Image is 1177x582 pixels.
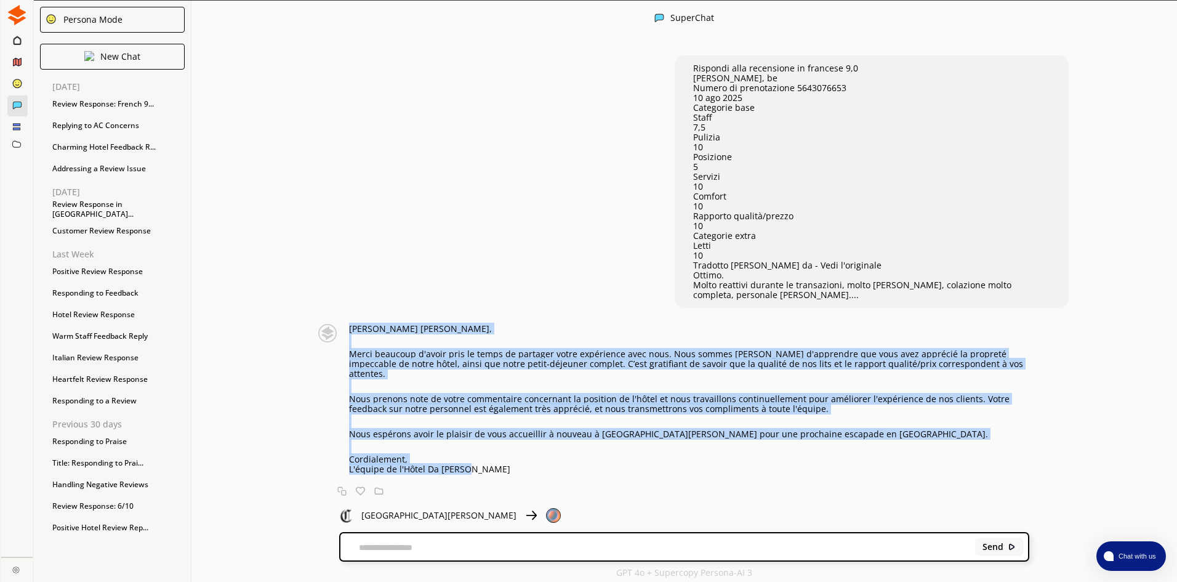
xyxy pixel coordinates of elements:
[12,566,20,573] img: Close
[693,221,1050,231] p: 10
[693,261,1050,270] p: Tradotto [PERSON_NAME] da - Vedi l'originale
[693,211,1050,221] p: Rapporto qualità/prezzo
[46,519,191,537] div: Positive Hotel Review Rep...
[46,305,191,324] div: Hotel Review Response
[693,172,1050,182] p: Servizi
[46,370,191,389] div: Heartfelt Review Response
[1096,541,1166,571] button: atlas-launcher
[349,455,1029,464] p: Cordialement,
[46,222,191,240] div: Customer Review Response
[52,419,191,429] p: Previous 30 days
[982,542,1003,552] b: Send
[339,508,354,523] img: Close
[693,63,1050,73] p: Rispondi alla recensione in francese 9,0
[46,200,191,219] div: Review Response in [GEOGRAPHIC_DATA]...
[654,13,664,23] img: Close
[693,241,1050,251] p: Letti
[46,432,191,451] div: Responding to Praise
[52,187,191,197] p: [DATE]
[693,270,1050,280] p: Ottimo.
[361,511,516,520] p: [GEOGRAPHIC_DATA][PERSON_NAME]
[46,138,191,156] div: Charming Hotel Feedback R...
[693,182,1050,192] p: 10
[693,201,1050,211] p: 10
[46,327,191,346] div: Warm Staff Feedback Reply
[693,113,1050,123] p: Staff
[7,5,27,25] img: Close
[670,13,714,25] div: SuperChat
[52,82,191,92] p: [DATE]
[46,262,191,281] div: Positive Review Response
[693,73,1050,83] p: [PERSON_NAME], be
[59,15,123,25] div: Persona Mode
[1,557,33,579] a: Close
[693,132,1050,142] p: Pulizia
[693,280,1050,300] p: Molto reattivi durante le transazioni, molto [PERSON_NAME], colazione molto completa, personale [...
[693,93,1050,103] p: 10 ago 2025
[524,508,539,523] img: Close
[693,192,1050,201] p: Comfort
[46,475,191,494] div: Handling Negative Reviews
[693,142,1050,152] p: 10
[46,116,191,135] div: Replying to AC Concerns
[349,429,1029,439] p: Nous espérons avoir le plaisir de vous accueillir à nouveau à [GEOGRAPHIC_DATA][PERSON_NAME] pour...
[52,249,191,259] p: Last Week
[46,497,191,515] div: Review Response: 6/10
[693,231,1050,241] p: Categorie extra
[374,487,384,496] img: Save
[46,95,191,113] div: Review Response: French 9...
[312,324,343,342] img: Close
[84,51,94,61] img: Close
[349,394,1029,414] p: Nous prenons note de votre commentaire concernant la position de l'hôtel et nous travaillons cont...
[46,454,191,472] div: Title: Responding to Prai...
[546,508,561,523] img: Close
[100,52,140,62] p: New Chat
[349,349,1029,379] p: Merci beaucoup d'avoir pris le temps de partager votre expérience avec nous. Nous sommes [PERSON_...
[693,103,1050,113] p: Categorie base
[46,14,57,25] img: Close
[46,160,191,178] div: Addressing a Review Issue
[693,83,1050,93] p: Numero di prenotazione 5643076653
[46,284,191,302] div: Responding to Feedback
[693,152,1050,162] p: Posizione
[46,349,191,367] div: Italian Review Response
[356,487,365,496] img: Favorite
[693,251,1050,261] p: 10
[337,487,347,496] img: Copy
[349,324,1029,334] p: [PERSON_NAME] [PERSON_NAME],
[349,464,1029,474] p: L'équipe de l'Hôtel Da [PERSON_NAME]
[46,540,191,559] div: Reservation Confirmation
[1008,543,1016,551] img: Close
[693,162,1050,172] p: 5
[1114,551,1159,561] span: Chat with us
[693,123,1050,132] p: 7,5
[616,568,752,578] p: GPT 4o + Supercopy Persona-AI 3
[46,392,191,410] div: Responding to a Review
